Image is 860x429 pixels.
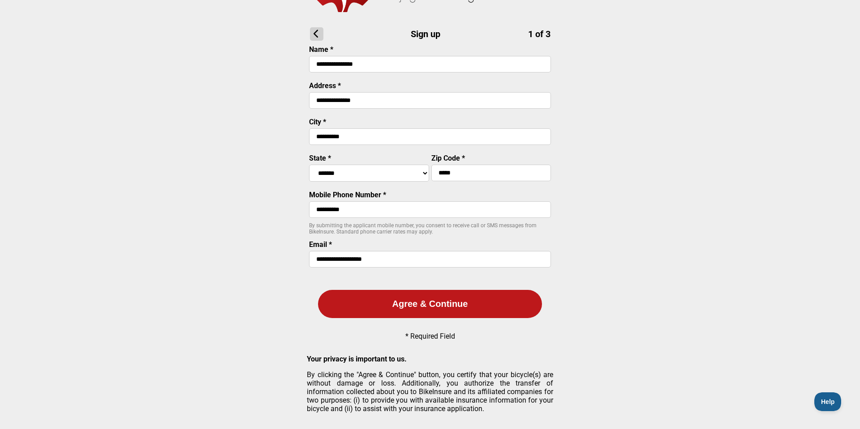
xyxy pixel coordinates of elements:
[405,332,455,340] p: * Required Field
[307,370,553,413] p: By clicking the "Agree & Continue" button, you certify that your bicycle(s) are without damage or...
[310,27,550,41] h1: Sign up
[528,29,550,39] span: 1 of 3
[309,118,326,126] label: City *
[431,154,465,162] label: Zip Code *
[309,45,333,54] label: Name *
[309,240,332,249] label: Email *
[318,290,542,318] button: Agree & Continue
[309,81,341,90] label: Address *
[309,222,551,235] p: By submitting the applicant mobile number, you consent to receive call or SMS messages from BikeI...
[814,392,842,411] iframe: Toggle Customer Support
[309,154,331,162] label: State *
[307,355,407,363] strong: Your privacy is important to us.
[309,191,386,199] label: Mobile Phone Number *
